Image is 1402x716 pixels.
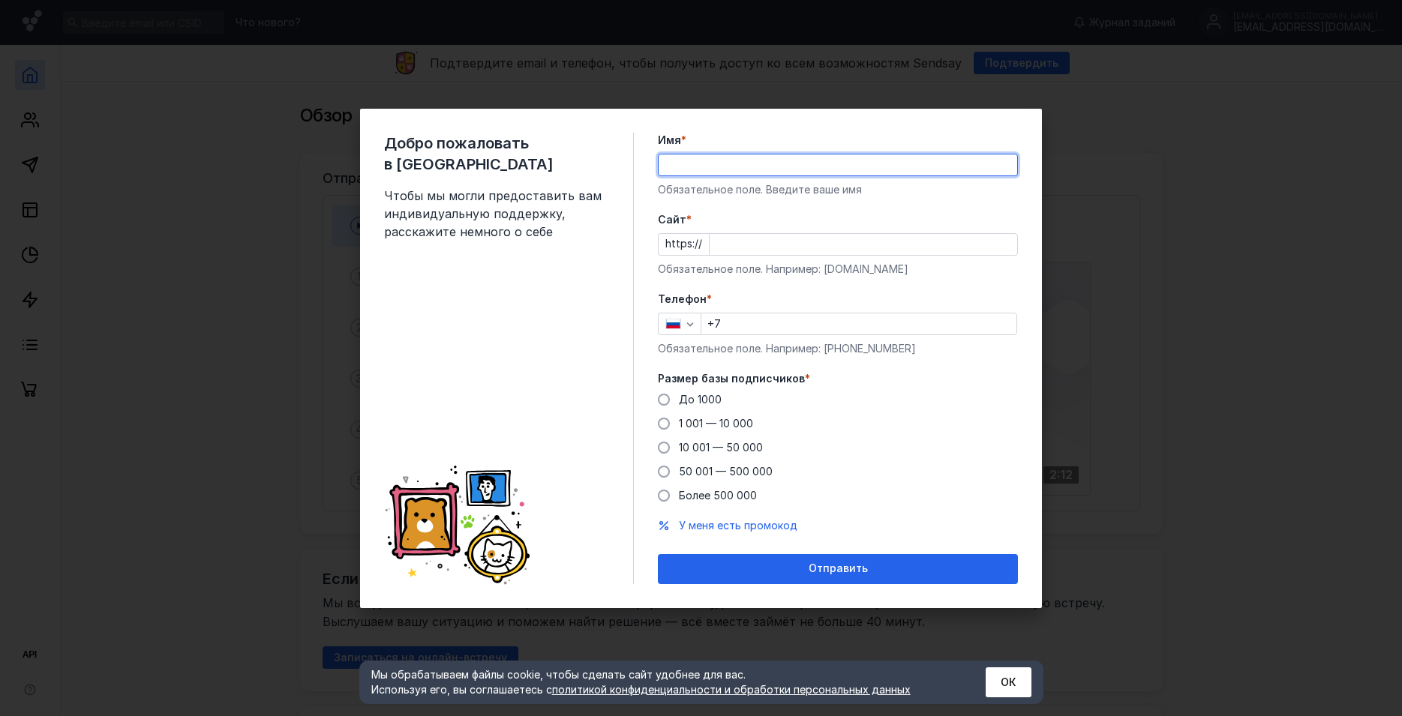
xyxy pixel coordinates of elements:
[384,187,609,241] span: Чтобы мы могли предоставить вам индивидуальную поддержку, расскажите немного о себе
[809,562,868,575] span: Отправить
[658,133,681,148] span: Имя
[658,371,805,386] span: Размер базы подписчиков
[658,262,1018,277] div: Обязательное поле. Например: [DOMAIN_NAME]
[986,667,1031,697] button: ОК
[658,182,1018,197] div: Обязательное поле. Введите ваше имя
[658,212,686,227] span: Cайт
[658,341,1018,356] div: Обязательное поле. Например: [PHONE_NUMBER]
[679,465,773,478] span: 50 001 — 500 000
[679,489,757,502] span: Более 500 000
[679,519,797,532] span: У меня есть промокод
[679,393,722,406] span: До 1000
[384,133,609,175] span: Добро пожаловать в [GEOGRAPHIC_DATA]
[679,441,763,454] span: 10 001 — 50 000
[371,667,949,697] div: Мы обрабатываем файлы cookie, чтобы сделать сайт удобнее для вас. Используя его, вы соглашаетесь c
[658,554,1018,584] button: Отправить
[658,292,707,307] span: Телефон
[679,518,797,533] button: У меня есть промокод
[679,417,753,430] span: 1 001 — 10 000
[552,683,911,696] a: политикой конфиденциальности и обработки персональных данных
